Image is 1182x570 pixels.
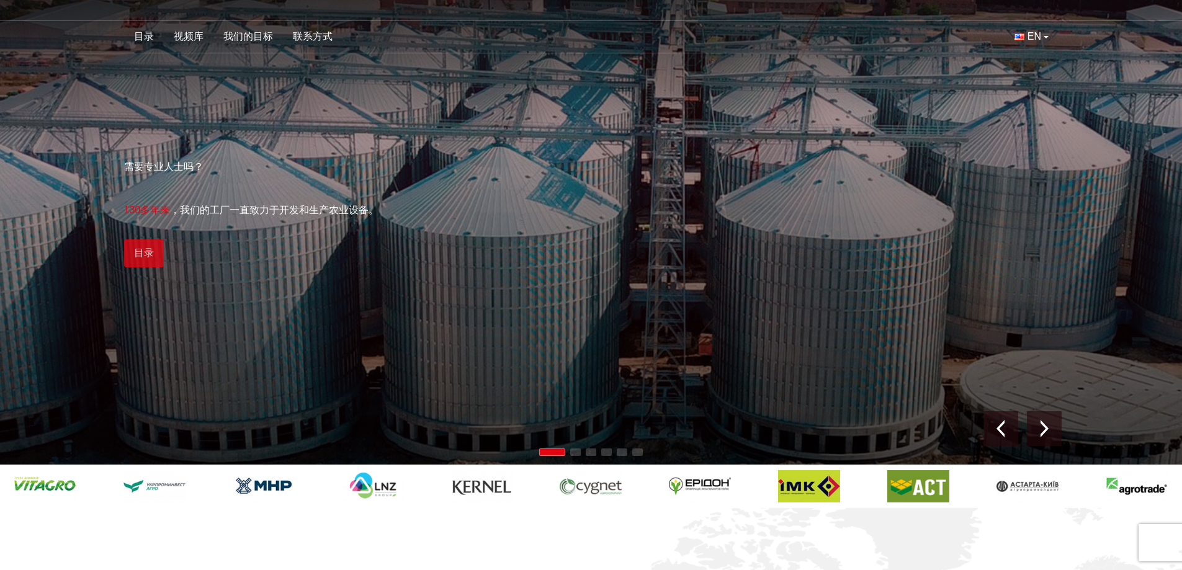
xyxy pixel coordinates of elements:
[164,25,213,48] a: 视频库
[539,448,565,456] span: 转至幻灯片 1
[1036,420,1053,437] img: 下一个
[632,448,643,456] span: 转至幻灯片 6
[570,448,581,456] span: 转至幻灯片 2
[134,247,154,258] font: 目录
[213,25,283,48] a: 我们的目标
[134,31,154,42] font: 目录
[1028,31,1041,42] font: EN
[174,31,204,42] font: 视频库
[992,420,1010,437] img: 上一页
[293,31,333,42] font: 联系方式
[124,161,204,172] font: 需要专业人士吗？
[1027,411,1062,446] div: 下一张幻灯片
[124,25,164,48] a: 目录
[124,239,164,267] a: 目录
[983,411,1018,446] div: 上一张幻灯片
[601,448,612,456] span: 转至幻灯片 4
[617,448,627,456] span: 转至幻灯片 5
[1014,33,1024,40] img: 英语
[283,25,343,48] a: 联系方式
[124,205,171,215] font: 130多年来
[1005,25,1058,48] button: EN
[586,448,596,456] span: 转至幻灯片 3
[223,31,273,42] font: 我们的目标
[180,205,378,215] font: 我们的工厂一直致力于开发和生产农业设备。
[170,205,180,215] font: ，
